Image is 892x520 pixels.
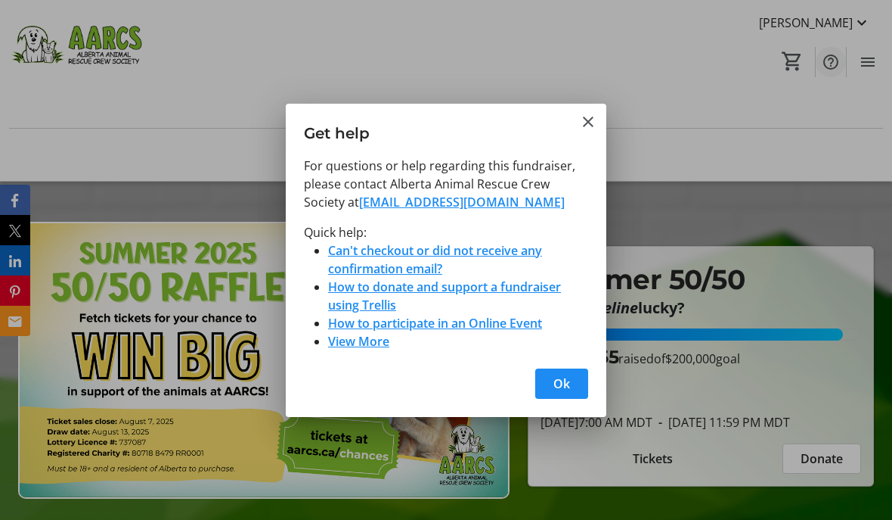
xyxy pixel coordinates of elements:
button: Close [579,113,597,131]
a: How to donate and support a fundraiser using Trellis [328,279,561,313]
a: [EMAIL_ADDRESS][DOMAIN_NAME] [359,194,565,210]
p: For questions or help regarding this fundraiser, please contact Alberta Animal Rescue Crew Societ... [304,157,588,211]
button: Ok [535,369,588,399]
a: How to participate in an Online Event [328,315,542,332]
a: View More [328,333,389,350]
h3: Get help [286,104,606,156]
a: Can't checkout or did not receive any confirmation email? [328,242,542,277]
p: Quick help: [304,223,588,241]
span: Ok [553,375,570,393]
